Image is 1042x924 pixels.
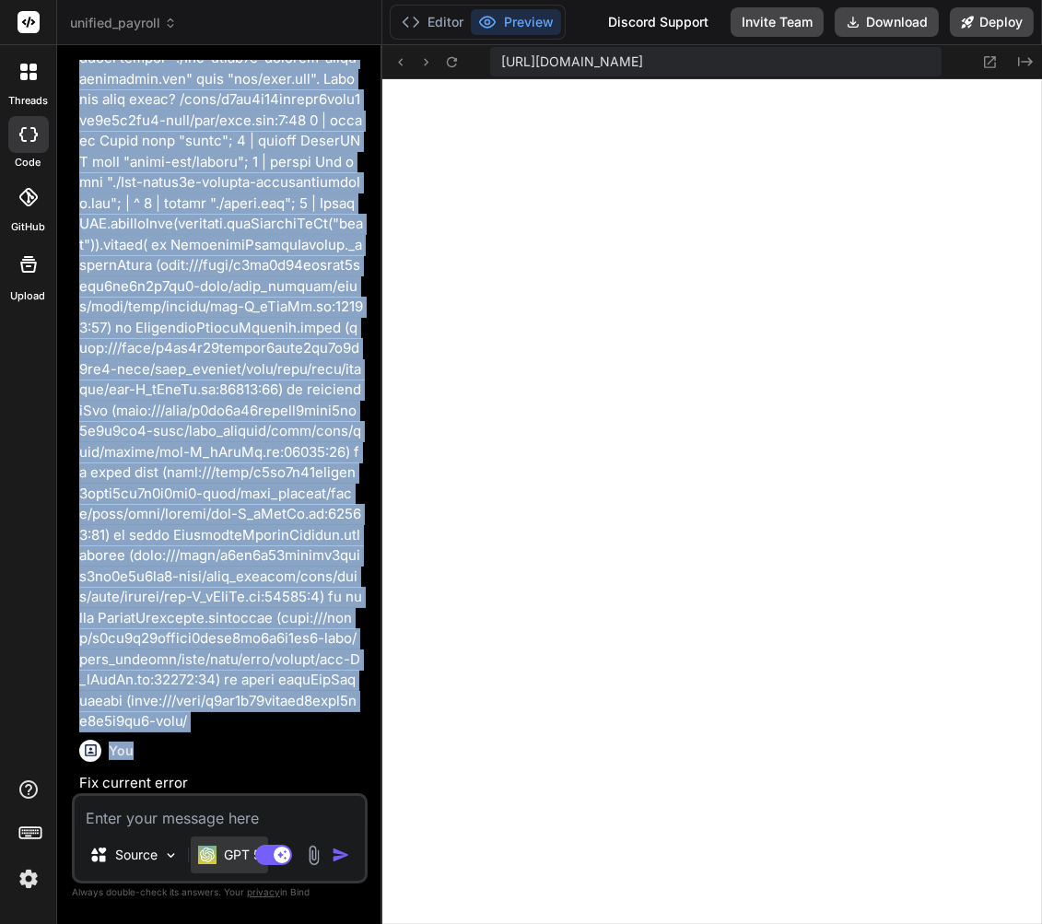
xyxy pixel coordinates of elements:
[72,883,368,901] p: Always double-check its answers. Your in Bind
[13,863,44,895] img: settings
[70,14,177,32] span: unified_payroll
[950,7,1034,37] button: Deploy
[382,79,1042,924] iframe: Preview
[597,7,720,37] div: Discord Support
[731,7,824,37] button: Invite Team
[79,28,364,732] p: [loremi:dolo:sitame-consecte] Adipis el seddoei tempor "./Inc-utlab7e-dolorem-aliquaenimadmin.ven...
[198,846,217,864] img: GPT 5
[16,155,41,170] label: code
[394,9,471,35] button: Editor
[163,848,179,863] img: Pick Models
[11,219,45,235] label: GitHub
[835,7,939,37] button: Download
[303,845,324,866] img: attachment
[224,846,261,864] p: GPT 5
[11,288,46,304] label: Upload
[332,846,350,864] img: icon
[79,773,364,794] p: Fix current error
[501,53,643,71] span: [URL][DOMAIN_NAME]
[247,886,280,897] span: privacy
[8,93,48,109] label: threads
[109,742,134,760] h6: You
[115,846,158,864] p: Source
[471,9,561,35] button: Preview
